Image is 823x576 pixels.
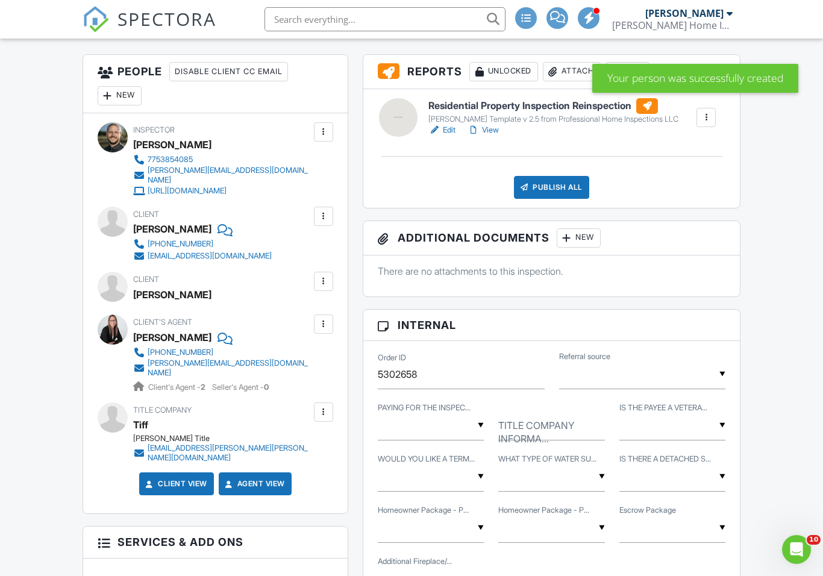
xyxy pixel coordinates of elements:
[468,124,499,136] a: View
[133,328,211,346] a: [PERSON_NAME]
[428,98,678,125] a: Residential Property Inspection Reinspection [PERSON_NAME] Template v 2.5 from Professional Home ...
[83,16,216,42] a: SPECTORA
[363,221,740,255] h3: Additional Documents
[133,125,175,134] span: Inspector
[264,383,269,392] strong: 0
[498,505,589,516] label: Homeowner Package - Plan B
[378,454,475,465] label: WOULD YOU LIKE A TERMITE/PEST INSPECTION?
[498,454,596,465] label: WHAT TYPE OF WATER SUPPLY DOES THE BUILDING HAVE?
[148,155,193,164] div: 7753854085
[83,55,348,113] h3: People
[148,443,311,463] div: [EMAIL_ADDRESS][PERSON_NAME][PERSON_NAME][DOMAIN_NAME]
[83,6,109,33] img: The Best Home Inspection Software - Spectora
[133,434,321,443] div: [PERSON_NAME] Title
[592,64,798,93] div: Your person was successfully created
[469,62,538,81] div: Unlocked
[148,251,272,261] div: [EMAIL_ADDRESS][DOMAIN_NAME]
[612,19,733,31] div: Geiger Home Inspections
[498,419,612,446] label: TITLE COMPANY INFORMATION AND CONTACT
[133,250,272,262] a: [EMAIL_ADDRESS][DOMAIN_NAME]
[619,454,711,465] label: IS THERE A DETACHED STRUCTURE THAT NEEDS TO BE INSPECTED?
[378,402,471,413] label: PAYING FOR THE INSPECTION THROUGH ESCROW?
[378,352,406,363] label: Order ID
[83,527,348,558] h3: Services & Add ons
[619,505,676,516] label: Escrow Package
[133,346,311,358] a: [PHONE_NUMBER]
[133,210,159,219] span: Client
[148,166,311,185] div: [PERSON_NAME][EMAIL_ADDRESS][DOMAIN_NAME]
[169,62,288,81] div: Disable Client CC Email
[133,286,211,304] div: [PERSON_NAME]
[543,62,601,81] div: Attach
[117,6,216,31] span: SPECTORA
[148,383,207,392] span: Client's Agent -
[133,405,192,415] span: Title Company
[133,185,311,197] a: [URL][DOMAIN_NAME]
[807,535,821,545] span: 10
[428,98,678,114] h6: Residential Property Inspection Reinspection
[148,358,311,378] div: [PERSON_NAME][EMAIL_ADDRESS][DOMAIN_NAME]
[498,411,604,440] input: TITLE COMPANY INFORMATION AND CONTACT
[133,416,148,434] div: Tiff
[378,556,452,567] label: Additional Fireplace/Chimney
[148,186,227,196] div: [URL][DOMAIN_NAME]
[201,383,205,392] strong: 2
[514,176,589,199] div: Publish All
[212,383,269,392] span: Seller's Agent -
[782,535,811,564] iframe: Intercom live chat
[133,154,311,166] a: 7753854085
[264,7,505,31] input: Search everything...
[133,238,272,250] a: [PHONE_NUMBER]
[133,443,311,463] a: [EMAIL_ADDRESS][PERSON_NAME][PERSON_NAME][DOMAIN_NAME]
[133,166,311,185] a: [PERSON_NAME][EMAIL_ADDRESS][DOMAIN_NAME]
[559,351,610,362] label: Referral source
[428,124,455,136] a: Edit
[98,86,142,105] div: New
[619,402,707,413] label: IS THE PAYEE A VETERAN OR ACTIVE MILITARY?
[223,478,285,490] a: Agent View
[133,318,192,327] span: Client's Agent
[133,275,159,284] span: Client
[148,348,213,357] div: [PHONE_NUMBER]
[143,478,207,490] a: Client View
[645,7,724,19] div: [PERSON_NAME]
[148,239,213,249] div: [PHONE_NUMBER]
[363,55,740,89] h3: Reports
[378,265,725,278] p: There are no attachments to this inspection.
[378,505,469,516] label: Homeowner Package - Plan A
[363,310,740,341] h3: Internal
[133,136,211,154] div: [PERSON_NAME]
[133,358,311,378] a: [PERSON_NAME][EMAIL_ADDRESS][DOMAIN_NAME]
[133,220,211,238] div: [PERSON_NAME]
[557,228,601,248] div: New
[428,114,678,124] div: [PERSON_NAME] Template v 2.5 from Professional Home Inspections LLC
